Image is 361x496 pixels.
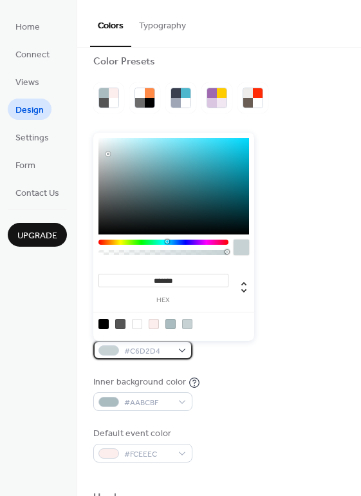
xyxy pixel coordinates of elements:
[8,126,57,148] a: Settings
[98,319,109,329] div: rgb(0, 0, 0)
[8,15,48,37] a: Home
[8,154,43,175] a: Form
[124,396,172,410] span: #AABCBF
[132,319,142,329] div: rgb(255, 255, 255)
[115,319,125,329] div: rgb(85, 85, 85)
[98,297,228,304] label: hex
[15,187,59,200] span: Contact Us
[165,319,176,329] div: rgb(170, 188, 191)
[15,104,44,117] span: Design
[93,55,155,69] div: Color Presets
[15,159,35,173] span: Form
[149,319,159,329] div: rgb(252, 238, 236)
[93,376,186,389] div: Inner background color
[15,21,40,34] span: Home
[15,131,49,145] span: Settings
[182,319,192,329] div: rgb(198, 210, 212)
[8,223,67,247] button: Upgrade
[15,48,50,62] span: Connect
[17,229,57,243] span: Upgrade
[8,71,47,92] a: Views
[8,182,67,203] a: Contact Us
[8,43,57,64] a: Connect
[8,99,51,120] a: Design
[124,448,172,461] span: #FCEEEC
[93,427,190,441] div: Default event color
[15,76,39,90] span: Views
[124,345,172,358] span: #C6D2D4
